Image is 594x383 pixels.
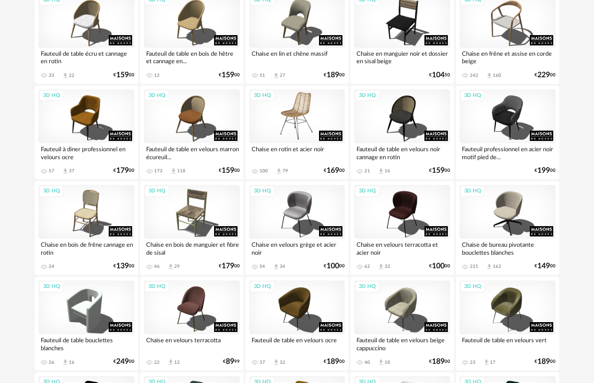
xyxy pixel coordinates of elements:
div: € 00 [429,168,450,174]
div: 3D HQ [460,281,485,293]
div: Fauteuil de table en bois de hêtre et cannage en... [144,48,240,66]
div: 22 [69,73,74,78]
span: 159 [116,72,129,78]
span: Download icon [378,168,385,175]
span: Download icon [273,359,280,366]
div: 242 [470,73,478,78]
div: € 00 [113,168,134,174]
span: 189 [537,359,550,365]
div: € 00 [113,359,134,365]
div: € 00 [535,359,556,365]
div: Chaise en rotin et acier noir [249,143,345,162]
div: 3D HQ [355,90,380,102]
span: 189 [432,359,445,365]
div: 3D HQ [250,90,275,102]
a: 3D HQ Fauteuil de table en velours beige cappuccino 40 Download icon 18 €18900 [350,277,454,370]
div: 32 [385,264,390,269]
a: 3D HQ Chaise en velours grège et acier noir 54 Download icon 34 €10000 [245,181,349,275]
span: 159 [222,72,234,78]
a: 3D HQ Chaise de bureau pivotante bouclettes blanches 221 Download icon 162 €14900 [456,181,559,275]
div: 24 [49,264,54,269]
div: € 00 [113,72,134,78]
div: € 00 [324,168,345,174]
div: € 00 [324,359,345,365]
span: 159 [222,168,234,174]
div: 46 [154,264,160,269]
div: Fauteuil de table en velours ocre [249,334,345,353]
div: 34 [280,264,285,269]
div: 18 [385,360,390,365]
div: 21 [364,168,370,174]
div: 57 [49,168,54,174]
span: 104 [432,72,445,78]
span: Download icon [170,168,177,175]
div: 40 [364,360,370,365]
div: € 00 [429,359,450,365]
div: 12 [174,360,180,365]
a: 3D HQ Chaise en bois de frêne cannage en rotin 24 €13900 [35,181,138,275]
div: Chaise en velours terracotta et acier noir [354,239,450,258]
div: 3D HQ [39,185,64,197]
span: Download icon [483,359,490,366]
span: Download icon [273,72,280,79]
div: Chaise en bois de manguier et fibre de sisal [144,239,240,258]
div: 51 [260,73,265,78]
a: 3D HQ Chaise en velours terracotta et acier noir 62 Download icon 32 €10000 [350,181,454,275]
div: Fauteuil de table bouclettes blanches [38,334,134,353]
span: Download icon [273,263,280,270]
span: 159 [432,168,445,174]
div: Fauteuil à diner professionnel en velours ocre [38,143,134,162]
div: € 00 [219,263,240,269]
div: 23 [470,360,475,365]
div: € 00 [535,72,556,78]
div: 3D HQ [39,281,64,293]
div: Chaise en manguier noir et dossier en sisal beige [354,48,450,66]
div: 100 [260,168,268,174]
span: 189 [327,72,339,78]
div: 26 [49,360,54,365]
span: 179 [116,168,129,174]
span: 149 [537,263,550,269]
div: € 00 [324,72,345,78]
div: 32 [280,360,285,365]
span: Download icon [275,168,282,175]
span: Download icon [486,72,493,79]
div: 3D HQ [460,90,485,102]
span: 179 [222,263,234,269]
div: 3D HQ [355,185,380,197]
div: Chaise en frêne et assise en corde beige [460,48,556,66]
a: 3D HQ Fauteuil de table en velours vert 23 Download icon 17 €18900 [456,277,559,370]
div: 17 [490,360,496,365]
span: 139 [116,263,129,269]
div: 12 [154,73,160,78]
div: Chaise en velours terracotta [144,334,240,353]
div: Fauteuil de table en velours marron écureuil... [144,143,240,162]
div: Fauteuil de table en velours beige cappuccino [354,334,450,353]
span: 89 [226,359,234,365]
div: € 50 [429,72,450,78]
span: Download icon [62,168,69,175]
span: Download icon [378,263,385,270]
div: Chaise de bureau pivotante bouclettes blanches [460,239,556,258]
span: Download icon [62,72,69,79]
div: € 00 [429,263,450,269]
div: 221 [470,264,478,269]
div: € 99 [223,359,240,365]
div: 3D HQ [250,185,275,197]
div: 3D HQ [460,185,485,197]
a: 3D HQ Fauteuil de table en velours ocre 37 Download icon 32 €18900 [245,277,349,370]
div: 3D HQ [144,90,170,102]
div: 3D HQ [39,90,64,102]
div: 22 [154,360,160,365]
div: Chaise en lin et chêne massif [249,48,345,66]
div: 37 [260,360,265,365]
div: 118 [177,168,186,174]
div: 33 [49,73,54,78]
div: Fauteuil de table en velours vert [460,334,556,353]
div: 3D HQ [250,281,275,293]
div: Fauteuil professionnel en acier noir motif pied de... [460,143,556,162]
div: € 00 [113,263,134,269]
span: 249 [116,359,129,365]
div: 16 [385,168,390,174]
div: 62 [364,264,370,269]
